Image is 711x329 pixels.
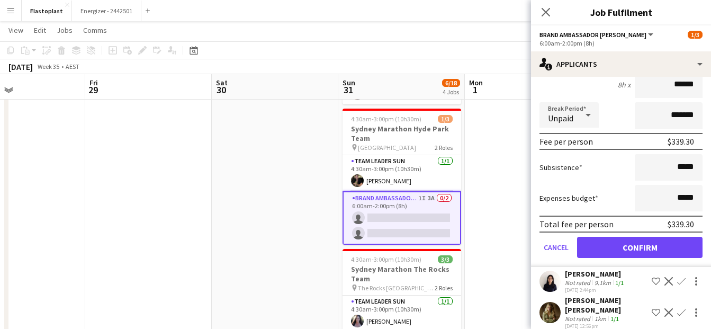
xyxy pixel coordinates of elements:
button: Elastoplast [22,1,72,21]
span: 6/18 [442,79,460,87]
span: Week 35 [35,63,61,70]
span: 4:30am-3:00pm (10h30m) [351,255,421,263]
span: 4:30am-3:00pm (10h30m) [351,115,421,123]
button: Energizer - 2442501 [72,1,141,21]
div: 9.1km [592,279,613,287]
div: [DATE] 2:44pm [565,287,626,294]
a: View [4,23,28,37]
div: 8h x [618,80,631,90]
span: Mon [469,78,483,87]
div: [PERSON_NAME] [PERSON_NAME] [565,296,647,315]
a: Jobs [52,23,77,37]
div: 1km [592,315,608,323]
a: Edit [30,23,50,37]
span: Sat [216,78,228,87]
label: Expenses budget [539,193,598,203]
div: 6:00am-2:00pm (8h) [539,39,703,47]
div: Total fee per person [539,219,614,229]
span: Fri [89,78,98,87]
a: Comms [79,23,111,37]
span: Brand Ambassador Sun [539,31,646,39]
span: 30 [214,84,228,96]
app-skills-label: 1/1 [610,315,619,323]
app-skills-label: 1/1 [615,279,624,287]
span: 2 Roles [435,284,453,292]
span: 1/3 [438,115,453,123]
app-job-card: 4:30am-3:00pm (10h30m)1/3Sydney Marathon Hyde Park Team [GEOGRAPHIC_DATA]2 RolesTeam Leader Sun1/... [343,109,461,245]
button: Cancel [539,237,573,258]
app-card-role: Team Leader Sun1/14:30am-3:00pm (10h30m)[PERSON_NAME] [343,155,461,191]
div: [PERSON_NAME] [565,269,626,279]
h3: Sydney Marathon The Rocks Team [343,264,461,283]
div: [DATE] [8,61,33,72]
span: 1/3 [688,31,703,39]
div: $339.30 [668,219,694,229]
div: Not rated [565,315,592,323]
span: Unpaid [548,113,573,123]
button: Confirm [577,237,703,258]
span: Jobs [57,25,73,35]
span: 1 [467,84,483,96]
div: Not rated [565,279,592,287]
span: 31 [341,84,355,96]
h3: Job Fulfilment [531,5,711,19]
app-card-role: Brand Ambassador [PERSON_NAME]1I3A0/26:00am-2:00pm (8h) [343,191,461,245]
button: Brand Ambassador [PERSON_NAME] [539,31,655,39]
span: Edit [34,25,46,35]
span: Sun [343,78,355,87]
span: The Rocks [GEOGRAPHIC_DATA] [358,284,435,292]
span: View [8,25,23,35]
div: Fee per person [539,136,593,147]
span: [GEOGRAPHIC_DATA] [358,144,416,152]
div: $339.30 [668,136,694,147]
span: 2 Roles [435,144,453,152]
span: 29 [88,84,98,96]
div: AEST [66,63,79,70]
h3: Sydney Marathon Hyde Park Team [343,124,461,143]
div: Applicants [531,51,711,77]
span: 3/3 [438,255,453,263]
div: 4 Jobs [443,88,460,96]
label: Subsistence [539,163,582,172]
span: Comms [83,25,107,35]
